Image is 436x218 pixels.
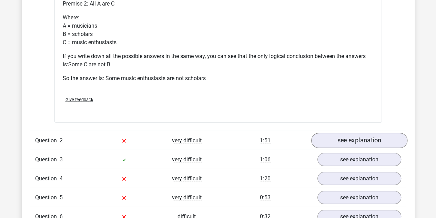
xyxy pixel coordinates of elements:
[35,155,60,164] span: Question
[60,194,63,201] span: 5
[60,156,63,163] span: 3
[35,136,60,145] span: Question
[172,175,202,182] span: very difficult
[172,137,202,144] span: very difficult
[260,156,271,163] span: 1:06
[65,97,93,102] span: Give feedback
[260,137,271,144] span: 1:51
[63,13,374,47] p: Where: A = musicians B = scholars C = music enthusiasts
[317,153,401,166] a: see explanation
[60,137,63,144] span: 2
[260,175,271,182] span: 1:20
[172,156,202,163] span: very difficult
[35,174,60,183] span: Question
[35,193,60,202] span: Question
[172,194,202,201] span: very difficult
[317,191,401,204] a: see explanation
[311,133,407,148] a: see explanation
[60,175,63,182] span: 4
[63,74,374,83] p: So the answer is: Some music enthusiasts are not scholars
[63,52,374,69] p: If you write down all the possible answers in the same way, you can see that the only logical con...
[260,194,271,201] span: 0:53
[317,172,401,185] a: see explanation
